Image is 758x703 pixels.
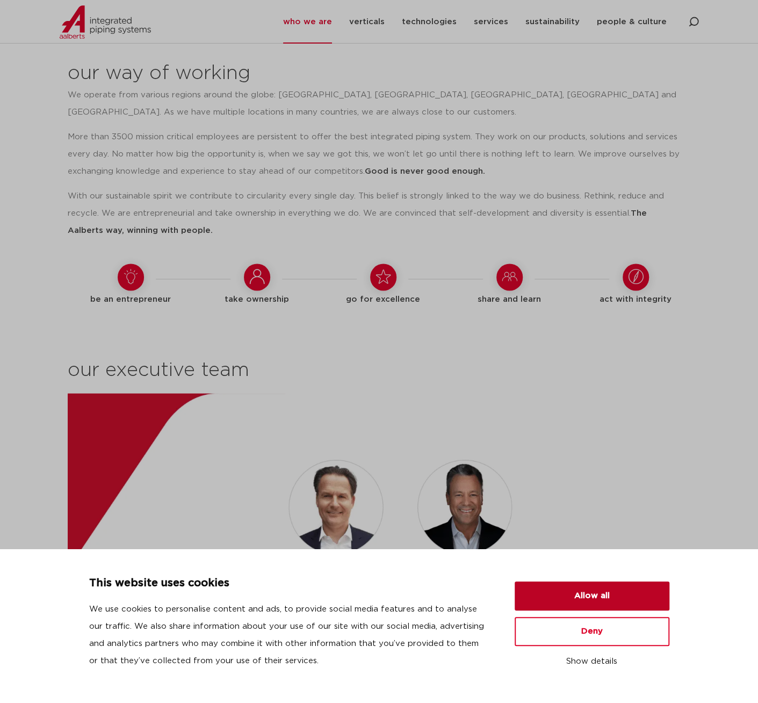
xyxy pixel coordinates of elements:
[73,290,189,308] h5: be an entrepreneur
[68,188,683,239] p: With our sustainable spirit we contribute to circularity every single day. This belief is strongl...
[365,167,485,175] strong: Good is never good enough.
[452,290,567,308] h5: share and learn
[89,601,489,670] p: We use cookies to personalise content and ads, to provide social media features and to analyse ou...
[68,357,699,383] h2: our executive team
[68,129,683,180] p: More than 3500 mission critical employees are persistent to offer the best integrated piping syst...
[515,581,669,610] button: Allow all
[68,87,683,121] p: We operate from various regions around the globe: [GEOGRAPHIC_DATA], [GEOGRAPHIC_DATA], [GEOGRAPH...
[326,290,441,308] h5: go for excellence
[89,575,489,592] p: This website uses cookies
[199,290,315,308] h5: take ownership
[578,290,694,308] h5: act with integrity
[515,617,669,646] button: Deny
[68,61,250,87] h2: our way of working
[515,652,669,671] button: Show details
